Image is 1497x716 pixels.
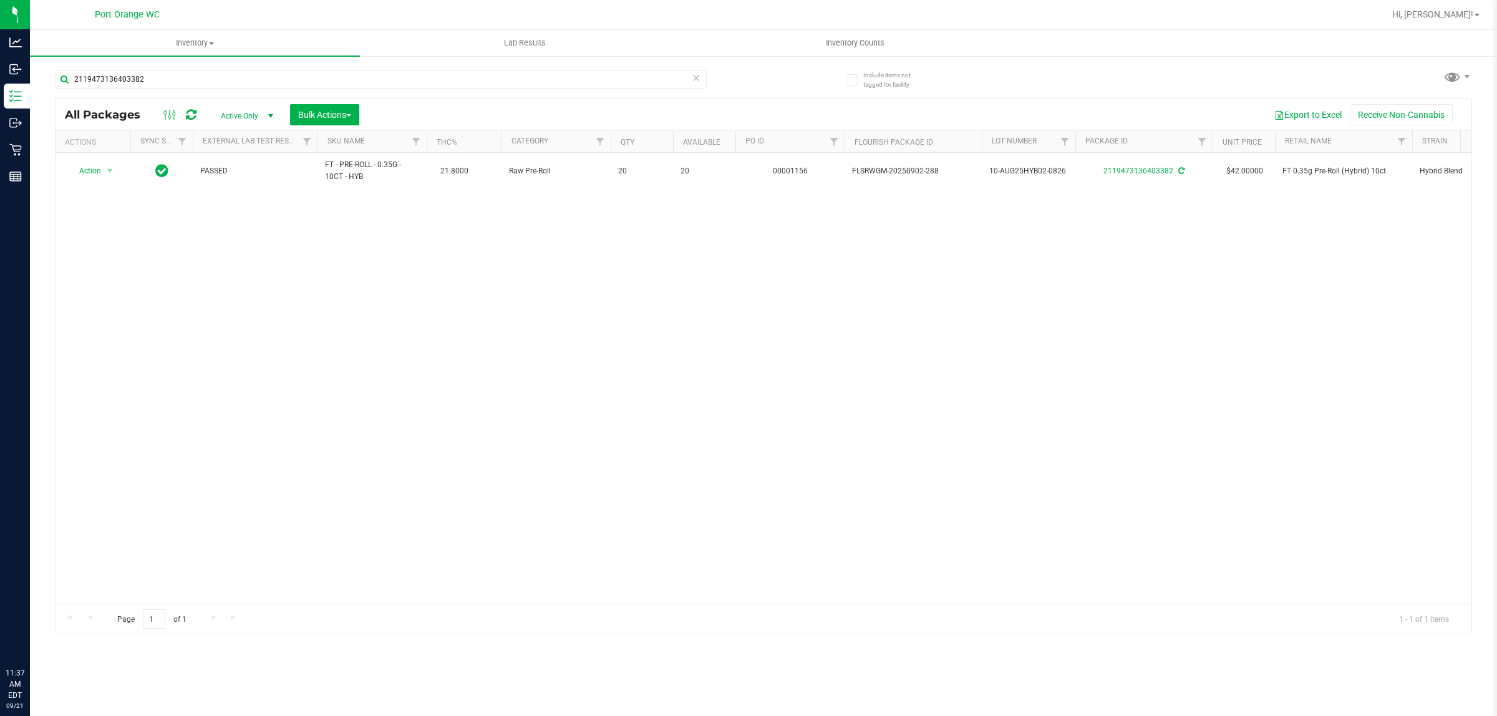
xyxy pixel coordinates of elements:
[9,90,22,102] inline-svg: Inventory
[155,162,168,180] span: In Sync
[9,63,22,75] inline-svg: Inbound
[621,138,634,147] a: Qty
[9,36,22,49] inline-svg: Analytics
[863,70,926,89] span: Include items not tagged for facility
[683,138,720,147] a: Available
[1085,137,1128,145] a: Package ID
[824,131,845,152] a: Filter
[773,167,808,175] a: 00001156
[107,609,196,629] span: Page of 1
[809,37,901,49] span: Inventory Counts
[1392,131,1412,152] a: Filter
[6,701,24,710] p: 09/21
[9,117,22,129] inline-svg: Outbound
[30,37,360,49] span: Inventory
[1389,609,1459,628] span: 1 - 1 of 1 items
[6,667,24,701] p: 11:37 AM EDT
[855,138,933,147] a: Flourish Package ID
[692,70,700,86] span: Clear
[1055,131,1075,152] a: Filter
[690,30,1020,56] a: Inventory Counts
[487,37,563,49] span: Lab Results
[745,137,764,145] a: PO ID
[65,108,153,122] span: All Packages
[852,165,974,177] span: FLSRWGM-20250902-288
[325,159,419,183] span: FT - PRE-ROLL - 0.35G - 10CT - HYB
[297,131,317,152] a: Filter
[360,30,690,56] a: Lab Results
[30,30,360,56] a: Inventory
[1103,167,1173,175] a: 2119473136403382
[1282,165,1405,177] span: FT 0.35g Pre-Roll (Hybrid) 10ct
[1392,9,1473,19] span: Hi, [PERSON_NAME]!
[143,609,165,629] input: 1
[140,137,188,145] a: Sync Status
[9,170,22,183] inline-svg: Reports
[102,162,118,180] span: select
[95,9,160,20] span: Port Orange WC
[1285,137,1332,145] a: Retail Name
[327,137,365,145] a: SKU Name
[992,137,1037,145] a: Lot Number
[681,165,728,177] span: 20
[9,143,22,156] inline-svg: Retail
[290,104,359,125] button: Bulk Actions
[434,162,475,180] span: 21.8000
[1176,167,1185,175] span: Sync from Compliance System
[590,131,611,152] a: Filter
[509,165,603,177] span: Raw Pre-Roll
[203,137,301,145] a: External Lab Test Result
[989,165,1068,177] span: 10-AUG25HYB02-0826
[1266,104,1350,125] button: Export to Excel
[1192,131,1213,152] a: Filter
[12,616,50,654] iframe: Resource center
[437,138,457,147] a: THC%
[1350,104,1453,125] button: Receive Non-Cannabis
[1220,162,1269,180] span: $42.00000
[1422,137,1448,145] a: Strain
[200,165,310,177] span: PASSED
[618,165,666,177] span: 20
[172,131,193,152] a: Filter
[298,110,351,120] span: Bulk Actions
[65,138,125,147] div: Actions
[55,70,707,89] input: Search Package ID, Item Name, SKU, Lot or Part Number...
[1223,138,1262,147] a: Unit Price
[511,137,548,145] a: Category
[68,162,102,180] span: Action
[406,131,427,152] a: Filter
